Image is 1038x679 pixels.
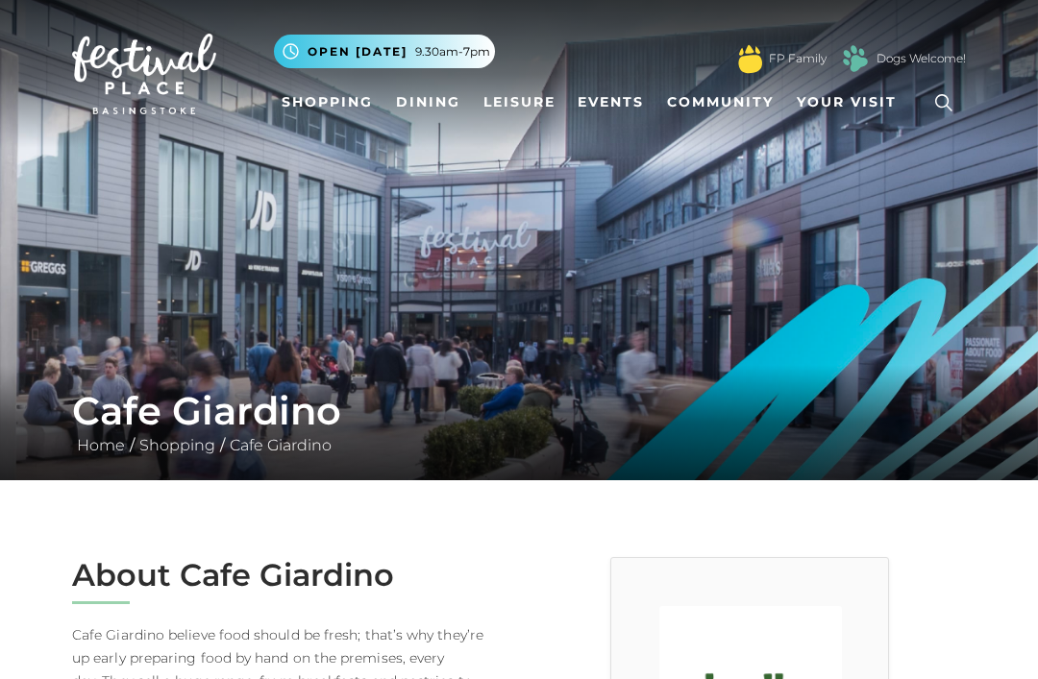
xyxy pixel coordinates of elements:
[476,85,563,120] a: Leisure
[72,388,966,434] h1: Cafe Giardino
[570,85,652,120] a: Events
[308,43,408,61] span: Open [DATE]
[659,85,781,120] a: Community
[72,557,505,594] h2: About Cafe Giardino
[388,85,468,120] a: Dining
[274,85,381,120] a: Shopping
[225,436,336,454] a: Cafe Giardino
[72,34,216,114] img: Festival Place Logo
[274,35,495,68] button: Open [DATE] 9.30am-7pm
[135,436,220,454] a: Shopping
[58,388,980,457] div: / /
[877,50,966,67] a: Dogs Welcome!
[415,43,490,61] span: 9.30am-7pm
[72,436,130,454] a: Home
[797,92,897,112] span: Your Visit
[769,50,827,67] a: FP Family
[789,85,914,120] a: Your Visit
